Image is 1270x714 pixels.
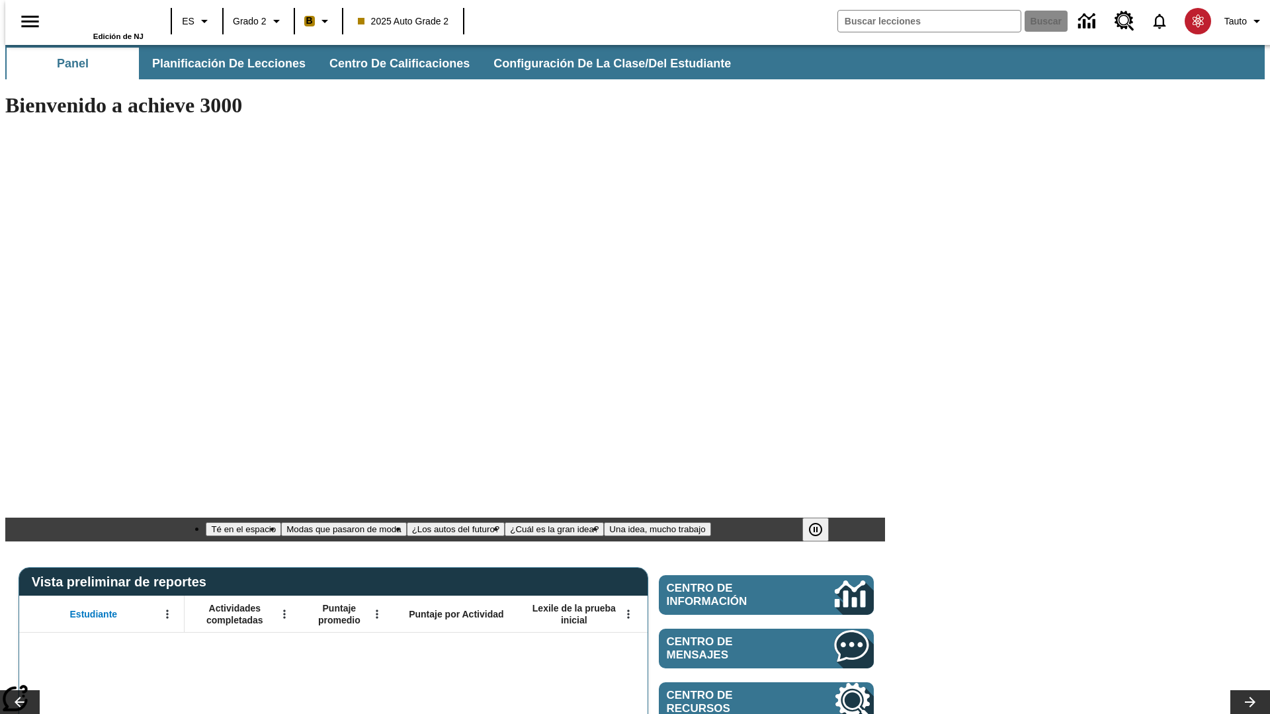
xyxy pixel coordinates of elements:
[319,48,480,79] button: Centro de calificaciones
[58,6,144,32] a: Portada
[299,9,338,33] button: Boost El color de la clase es anaranjado claro. Cambiar el color de la clase.
[1224,15,1247,28] span: Tauto
[57,56,89,71] span: Panel
[1107,3,1142,39] a: Centro de recursos, Se abrirá en una pestaña nueva.
[152,56,306,71] span: Planificación de lecciones
[157,604,177,624] button: Abrir menú
[1219,9,1270,33] button: Perfil/Configuración
[659,629,874,668] a: Centro de mensajes
[802,518,829,541] button: Pausar
[358,15,449,28] span: 2025 Auto Grade 2
[176,9,218,33] button: Lenguaje: ES, Selecciona un idioma
[329,56,470,71] span: Centro de calificaciones
[58,5,144,40] div: Portada
[275,604,294,624] button: Abrir menú
[667,635,795,662] span: Centro de mensajes
[1185,8,1211,34] img: avatar image
[1177,4,1219,38] button: Escoja un nuevo avatar
[191,602,278,626] span: Actividades completadas
[70,608,118,620] span: Estudiante
[206,522,281,536] button: Diapositiva 1 Té en el espacio
[5,45,1265,79] div: Subbarra de navegación
[838,11,1021,32] input: Buscar campo
[802,518,842,541] div: Pausar
[7,48,139,79] button: Panel
[306,13,313,29] span: B
[367,604,387,624] button: Abrir menú
[407,522,505,536] button: Diapositiva 3 ¿Los autos del futuro?
[1142,4,1177,38] a: Notificaciones
[233,15,267,28] span: Grado 2
[493,56,731,71] span: Configuración de la clase/del estudiante
[1070,3,1107,40] a: Centro de información
[483,48,741,79] button: Configuración de la clase/del estudiante
[11,2,50,41] button: Abrir el menú lateral
[5,48,743,79] div: Subbarra de navegación
[182,15,194,28] span: ES
[308,602,371,626] span: Puntaje promedio
[526,602,622,626] span: Lexile de la prueba inicial
[142,48,316,79] button: Planificación de lecciones
[32,575,213,590] span: Vista preliminar de reportes
[604,522,710,536] button: Diapositiva 5 Una idea, mucho trabajo
[1230,690,1270,714] button: Carrusel de lecciones, seguir
[667,582,790,608] span: Centro de información
[5,93,885,118] h1: Bienvenido a achieve 3000
[618,604,638,624] button: Abrir menú
[505,522,604,536] button: Diapositiva 4 ¿Cuál es la gran idea?
[228,9,290,33] button: Grado: Grado 2, Elige un grado
[409,608,503,620] span: Puntaje por Actividad
[659,575,874,615] a: Centro de información
[281,522,406,536] button: Diapositiva 2 Modas que pasaron de moda
[93,32,144,40] span: Edición de NJ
